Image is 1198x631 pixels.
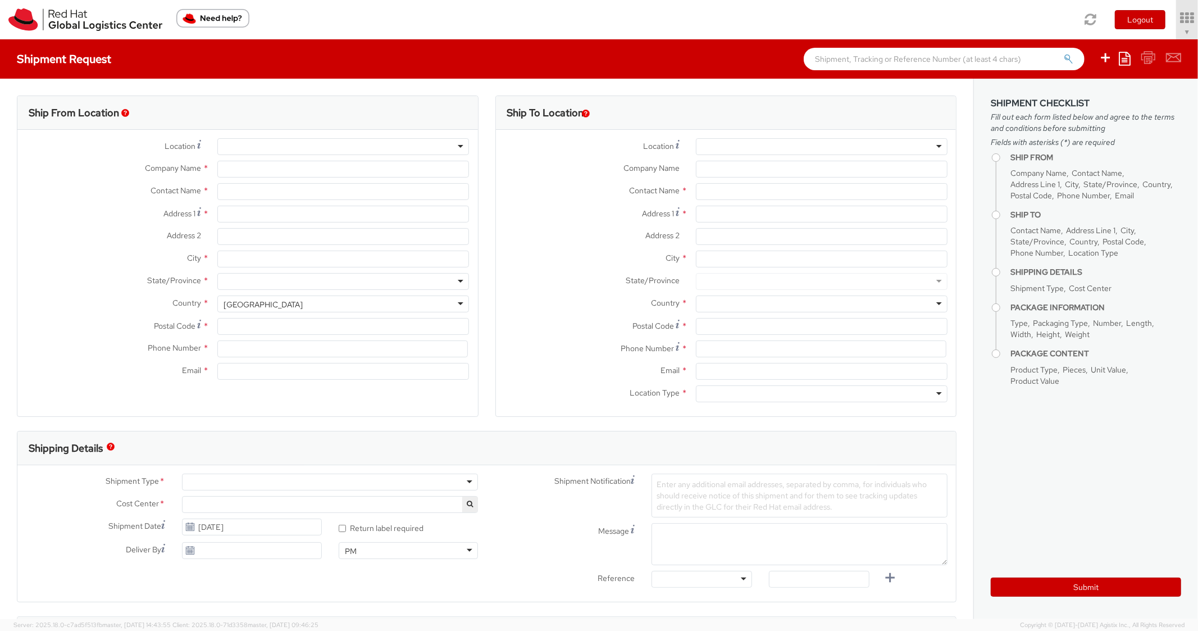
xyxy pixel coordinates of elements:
[1010,248,1063,258] span: Phone Number
[1010,349,1181,358] h4: Package Content
[657,479,927,512] span: Enter any additional email addresses, separated by comma, for individuals who should receive noti...
[1126,318,1152,328] span: Length
[148,343,201,353] span: Phone Number
[651,298,680,308] span: Country
[1115,10,1165,29] button: Logout
[626,275,680,285] span: State/Province
[187,253,201,263] span: City
[165,141,195,151] span: Location
[116,498,159,511] span: Cost Center
[339,521,425,534] label: Return label required
[1184,28,1191,37] span: ▼
[1010,225,1061,235] span: Contact Name
[1115,190,1134,201] span: Email
[1010,190,1052,201] span: Postal Code
[182,365,201,375] span: Email
[554,475,631,487] span: Shipment Notification
[147,275,201,285] span: State/Province
[1010,179,1060,189] span: Address Line 1
[1072,168,1122,178] span: Contact Name
[1010,168,1067,178] span: Company Name
[991,578,1181,597] button: Submit
[666,253,680,263] span: City
[1063,365,1086,375] span: Pieces
[13,621,171,629] span: Server: 2025.18.0-c7ad5f513fb
[1010,283,1064,293] span: Shipment Type
[621,343,674,353] span: Phone Number
[1020,621,1185,630] span: Copyright © [DATE]-[DATE] Agistix Inc., All Rights Reserved
[1069,237,1097,247] span: Country
[804,48,1085,70] input: Shipment, Tracking or Reference Number (at least 4 chars)
[248,621,318,629] span: master, [DATE] 09:46:25
[126,544,161,556] span: Deliver By
[1065,329,1090,339] span: Weight
[642,208,674,219] span: Address 1
[1010,153,1181,162] h4: Ship From
[1083,179,1137,189] span: State/Province
[1010,268,1181,276] h4: Shipping Details
[1066,225,1115,235] span: Address Line 1
[507,107,584,119] h3: Ship To Location
[151,185,201,196] span: Contact Name
[172,621,318,629] span: Client: 2025.18.0-71d3358
[1120,225,1134,235] span: City
[630,388,680,398] span: Location Type
[172,298,201,308] span: Country
[1033,318,1088,328] span: Packaging Type
[1069,283,1112,293] span: Cost Center
[102,621,171,629] span: master, [DATE] 14:43:55
[1103,237,1144,247] span: Postal Code
[1091,365,1126,375] span: Unit Value
[645,230,680,240] span: Address 2
[629,185,680,196] span: Contact Name
[29,443,103,454] h3: Shipping Details
[623,163,680,173] span: Company Name
[1010,211,1181,219] h4: Ship To
[1010,318,1028,328] span: Type
[632,321,674,331] span: Postal Code
[163,208,195,219] span: Address 1
[145,163,201,173] span: Company Name
[1065,179,1078,189] span: City
[1010,365,1058,375] span: Product Type
[224,299,303,310] div: [GEOGRAPHIC_DATA]
[8,8,162,31] img: rh-logistics-00dfa346123c4ec078e1.svg
[643,141,674,151] span: Location
[1057,190,1110,201] span: Phone Number
[106,475,159,488] span: Shipment Type
[598,526,629,536] span: Message
[1036,329,1060,339] span: Height
[176,9,249,28] button: Need help?
[345,546,357,557] div: PM
[598,573,635,583] span: Reference
[108,520,161,532] span: Shipment Date
[991,111,1181,134] span: Fill out each form listed below and agree to the terms and conditions before submitting
[339,525,346,532] input: Return label required
[991,98,1181,108] h3: Shipment Checklist
[1010,329,1031,339] span: Width
[1093,318,1121,328] span: Number
[154,321,195,331] span: Postal Code
[991,137,1181,148] span: Fields with asterisks (*) are required
[661,365,680,375] span: Email
[1010,303,1181,312] h4: Package Information
[1010,237,1064,247] span: State/Province
[167,230,201,240] span: Address 2
[1142,179,1170,189] span: Country
[1068,248,1118,258] span: Location Type
[1010,376,1059,386] span: Product Value
[29,107,119,119] h3: Ship From Location
[17,53,111,65] h4: Shipment Request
